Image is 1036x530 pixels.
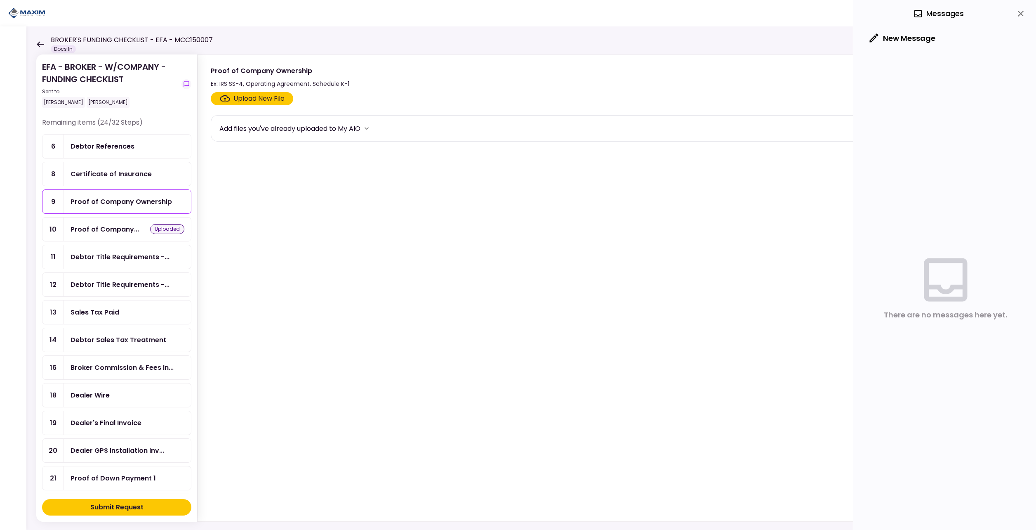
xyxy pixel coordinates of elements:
[42,383,191,407] a: 18Dealer Wire
[90,502,144,512] div: Submit Request
[42,411,191,435] a: 19Dealer's Final Invoice
[211,66,349,76] div: Proof of Company Ownership
[42,411,64,435] div: 19
[1014,7,1028,21] button: close
[42,245,191,269] a: 11Debtor Title Requirements - Other Requirements
[42,273,64,296] div: 12
[42,162,64,186] div: 8
[42,494,191,518] a: 22Title Reassignment
[360,122,373,135] button: more
[42,189,191,214] a: 9Proof of Company Ownership
[71,169,152,179] div: Certificate of Insurance
[42,438,191,463] a: 20Dealer GPS Installation Invoice
[42,134,191,159] a: 6Debtor References
[863,28,942,49] button: New Message
[42,272,191,297] a: 12Debtor Title Requirements - Proof of IRP or Exemption
[71,335,166,345] div: Debtor Sales Tax Treatment
[42,328,191,352] a: 14Debtor Sales Tax Treatment
[42,383,64,407] div: 18
[8,7,45,19] img: Partner icon
[42,466,191,490] a: 21Proof of Down Payment 1
[42,118,191,134] div: Remaining items (24/32 Steps)
[71,445,164,456] div: Dealer GPS Installation Invoice
[42,162,191,186] a: 8Certificate of Insurance
[51,35,213,45] h1: BROKER'S FUNDING CHECKLIST - EFA - MCC150007
[42,499,191,516] button: Submit Request
[211,92,293,105] span: Click here to upload the required document
[233,94,285,104] div: Upload New File
[181,79,191,89] button: show-messages
[42,328,64,352] div: 14
[211,79,349,89] div: Ex: IRS SS-4, Operating Agreement, Schedule K-1
[71,473,156,483] div: Proof of Down Payment 1
[42,135,64,158] div: 6
[42,217,191,241] a: 10Proof of Company FEINuploaded
[71,224,139,234] div: Proof of Company FEIN
[71,196,172,207] div: Proof of Company Ownership
[42,300,64,324] div: 13
[71,279,170,290] div: Debtor Title Requirements - Proof of IRP or Exemption
[42,218,64,241] div: 10
[42,61,178,108] div: EFA - BROKER - W/COMPANY - FUNDING CHECKLIST
[71,141,134,151] div: Debtor References
[42,356,64,379] div: 16
[197,54,1020,522] div: Proof of Company OwnershipEx: IRS SS-4, Operating Agreement, Schedule K-1show-messagesClick here ...
[71,307,119,317] div: Sales Tax Paid
[913,7,964,20] div: Messages
[42,300,191,324] a: 13Sales Tax Paid
[42,466,64,490] div: 21
[71,252,170,262] div: Debtor Title Requirements - Other Requirements
[42,88,178,95] div: Sent to:
[42,97,85,108] div: [PERSON_NAME]
[884,309,1007,321] div: There are no messages here yet.
[42,439,64,462] div: 20
[219,123,360,134] div: Add files you've already uploaded to My AIO
[71,418,141,428] div: Dealer's Final Invoice
[150,224,184,234] div: uploaded
[42,355,191,380] a: 16Broker Commission & Fees Invoice
[71,390,110,400] div: Dealer Wire
[71,362,174,373] div: Broker Commission & Fees Invoice
[51,45,76,53] div: Docs In
[42,190,64,213] div: 9
[42,245,64,269] div: 11
[87,97,129,108] div: [PERSON_NAME]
